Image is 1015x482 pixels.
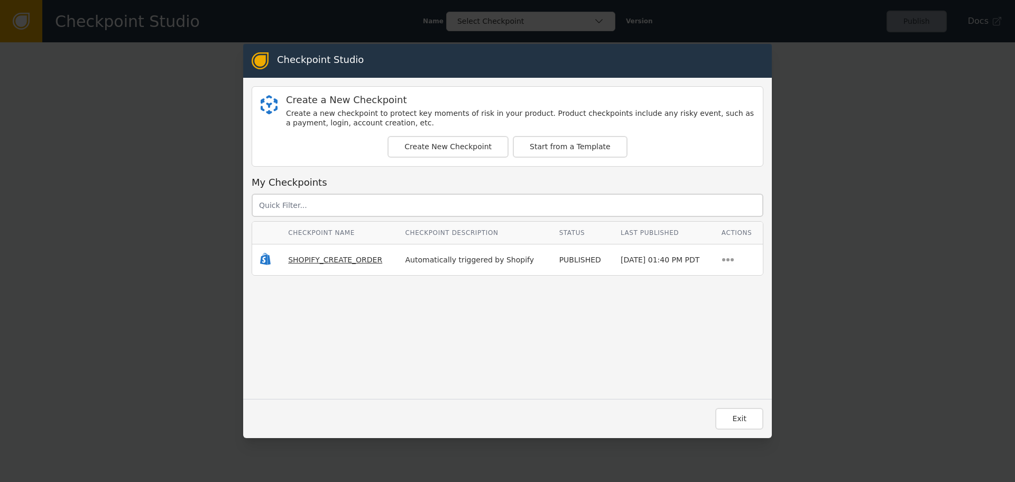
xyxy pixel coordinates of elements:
div: PUBLISHED [559,254,605,266]
div: Create a New Checkpoint [286,95,754,105]
span: SHOPIFY_CREATE_ORDER [288,256,382,264]
th: Checkpoint Name [280,222,397,244]
button: Exit [715,408,763,430]
th: Status [551,222,613,244]
button: Start from a Template [513,136,628,158]
th: Last Published [613,222,714,244]
th: Checkpoint Description [398,222,551,244]
div: Checkpoint Studio [277,52,364,69]
div: My Checkpoints [252,175,763,189]
div: Create a new checkpoint to protect key moments of risk in your product. Product checkpoints inclu... [286,109,754,128]
button: Create New Checkpoint [387,136,509,158]
th: Actions [714,222,763,244]
div: [DATE] 01:40 PM PDT [621,254,706,266]
span: Automatically triggered by Shopify [405,256,534,264]
input: Quick Filter... [252,194,763,217]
